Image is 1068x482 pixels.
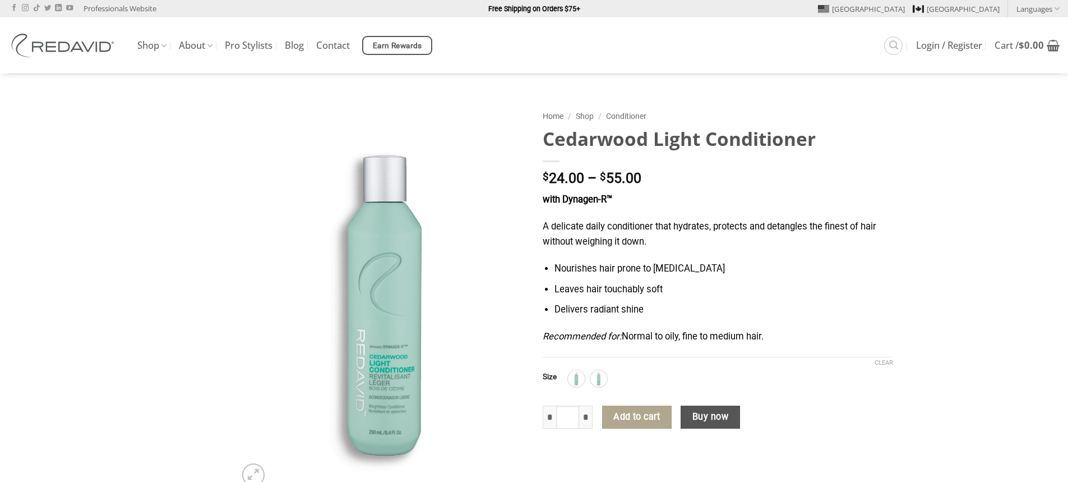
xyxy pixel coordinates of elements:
bdi: 55.00 [600,170,641,186]
label: Size [543,373,557,381]
p: A delicate daily conditioner that hydrates, protects and detangles the finest of hair without wei... [543,219,893,249]
a: Follow on YouTube [66,4,73,12]
strong: Free Shipping on Orders $75+ [488,4,580,13]
a: [GEOGRAPHIC_DATA] [818,1,905,17]
span: – [588,170,597,186]
bdi: 0.00 [1019,39,1044,52]
a: Follow on Twitter [44,4,51,12]
a: [GEOGRAPHIC_DATA] [913,1,1000,17]
a: Follow on LinkedIn [55,4,62,12]
em: Recommended for: [543,331,622,342]
a: Clear options [875,359,893,367]
h1: Cedarwood Light Conditioner [543,127,893,151]
input: Product quantity [556,406,580,429]
a: Login / Register [916,35,982,56]
a: Contact [316,35,350,56]
input: Increase quantity of Cedarwood Light Conditioner [579,406,593,429]
a: Follow on Facebook [11,4,17,12]
a: About [179,35,212,57]
a: Conditioner [606,112,646,121]
a: Follow on Instagram [22,4,29,12]
span: $ [600,172,606,182]
span: Earn Rewards [373,40,422,52]
input: Reduce quantity of Cedarwood Light Conditioner [543,406,556,429]
div: 1L [568,370,585,387]
span: / [598,112,602,121]
a: Home [543,112,563,121]
span: $ [543,172,549,182]
span: Login / Register [916,41,982,50]
a: Pro Stylists [225,35,272,56]
a: Shop [576,112,594,121]
a: Shop [137,35,167,57]
a: Languages [1016,1,1060,17]
a: View cart [995,33,1060,58]
a: Follow on TikTok [33,4,40,12]
bdi: 24.00 [543,170,584,186]
li: Delivers radiant shine [554,302,893,318]
a: Search [884,36,903,55]
p: Normal to oily, fine to medium hair. [543,329,893,345]
a: Earn Rewards [362,36,432,55]
div: 250ml [590,370,607,387]
img: REDAVID Salon Products | United States [8,34,121,57]
span: $ [1019,39,1024,52]
nav: Breadcrumb [543,110,893,123]
li: Leaves hair touchably soft [554,282,893,297]
button: Buy now [681,406,739,429]
button: Add to cart [602,406,672,429]
img: 1L [569,371,584,386]
strong: with Dynagen-R™ [543,194,612,205]
span: / [568,112,571,121]
li: Nourishes hair prone to [MEDICAL_DATA] [554,261,893,277]
span: Cart / [995,41,1044,50]
a: Blog [285,35,304,56]
img: 250ml [591,371,606,386]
